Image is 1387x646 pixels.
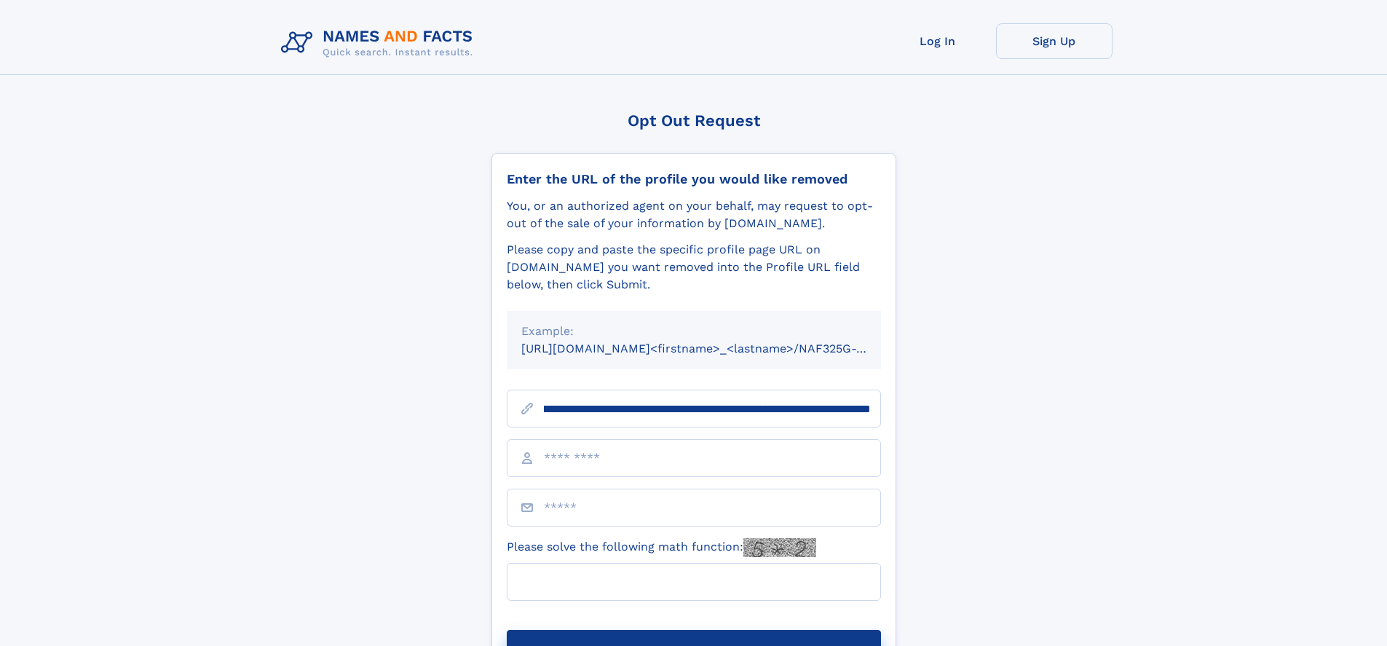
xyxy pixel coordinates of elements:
[507,171,881,187] div: Enter the URL of the profile you would like removed
[491,111,896,130] div: Opt Out Request
[507,197,881,232] div: You, or an authorized agent on your behalf, may request to opt-out of the sale of your informatio...
[521,342,909,355] small: [URL][DOMAIN_NAME]<firstname>_<lastname>/NAF325G-xxxxxxxx
[880,23,996,59] a: Log In
[521,323,866,340] div: Example:
[507,241,881,294] div: Please copy and paste the specific profile page URL on [DOMAIN_NAME] you want removed into the Pr...
[275,23,485,63] img: Logo Names and Facts
[996,23,1113,59] a: Sign Up
[507,538,816,557] label: Please solve the following math function:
